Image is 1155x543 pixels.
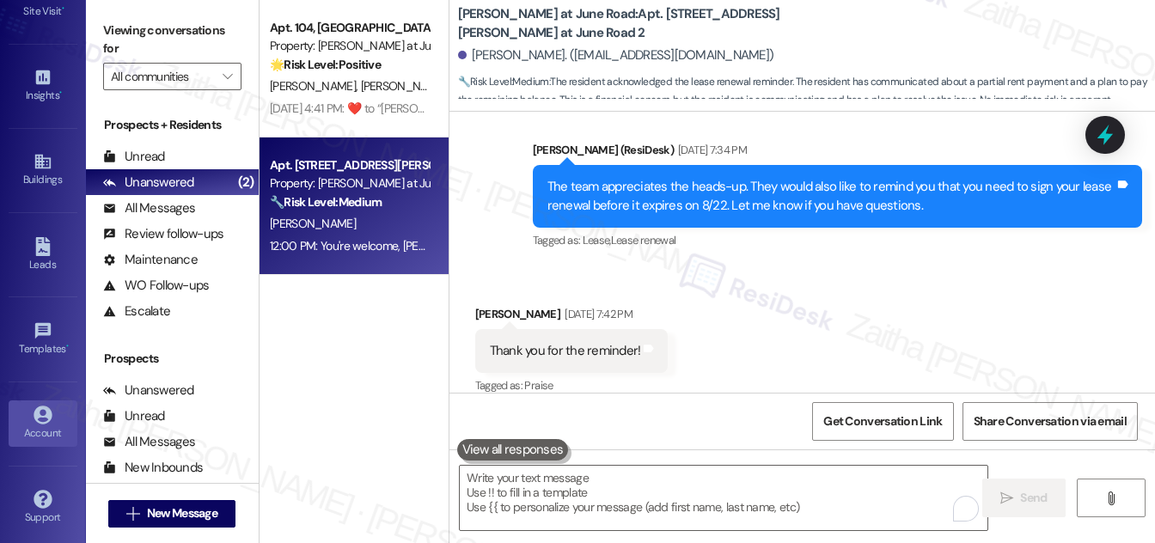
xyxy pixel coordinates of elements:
div: [DATE] 7:34 PM [674,141,747,159]
button: New Message [108,500,235,528]
button: Share Conversation via email [962,402,1138,441]
strong: 🔧 Risk Level: Medium [270,194,382,210]
div: 12:00 PM: You're welcome, [PERSON_NAME]! If you need anything else, please don't hesitate to reac... [270,238,791,253]
span: New Message [147,504,217,522]
span: Praise [524,378,553,393]
button: Get Conversation Link [812,402,953,441]
i:  [223,70,232,83]
span: [PERSON_NAME] [270,78,361,94]
div: Escalate [103,302,170,320]
div: [DATE] 4:41 PM: ​❤️​ to “ [PERSON_NAME] ([PERSON_NAME] at June Road): You're welcome, [PERSON_NAM... [270,101,1000,116]
div: Property: [PERSON_NAME] at June Road [270,174,429,192]
div: Maintenance [103,251,198,269]
input: All communities [111,63,214,90]
div: Property: [PERSON_NAME] at June Road [270,37,429,55]
div: Tagged as: [475,373,669,398]
b: [PERSON_NAME] at June Road: Apt. [STREET_ADDRESS][PERSON_NAME] at June Road 2 [458,5,802,42]
button: Send [982,479,1066,517]
i:  [1000,491,1013,505]
div: Unanswered [103,174,194,192]
div: (2) [234,169,259,196]
a: Insights • [9,63,77,109]
div: [PERSON_NAME] [475,305,669,329]
strong: 🌟 Risk Level: Positive [270,57,381,72]
div: [DATE] 7:42 PM [560,305,632,323]
div: [PERSON_NAME]. ([EMAIL_ADDRESS][DOMAIN_NAME]) [458,46,774,64]
div: Prospects + Residents [86,116,259,134]
span: Lease , [583,233,611,247]
div: Unread [103,407,165,425]
span: • [59,87,62,99]
span: Share Conversation via email [974,412,1127,430]
textarea: To enrich screen reader interactions, please activate Accessibility in Grammarly extension settings [460,466,987,530]
div: Unanswered [103,381,194,400]
div: Apt. [STREET_ADDRESS][PERSON_NAME] at June Road 2 [270,156,429,174]
div: All Messages [103,199,195,217]
a: Account [9,400,77,447]
div: Tagged as: [533,228,1142,253]
i:  [1104,491,1117,505]
div: All Messages [103,433,195,451]
span: Send [1020,489,1047,507]
div: Unread [103,148,165,166]
a: Templates • [9,316,77,363]
div: New Inbounds [103,459,203,477]
span: Get Conversation Link [823,412,942,430]
span: Lease renewal [611,233,676,247]
a: Buildings [9,147,77,193]
div: [PERSON_NAME] (ResiDesk) [533,141,1142,165]
a: Leads [9,232,77,278]
span: • [62,3,64,15]
span: : The resident acknowledged the lease renewal reminder. The resident has communicated about a par... [458,73,1155,110]
i:  [126,507,139,521]
span: • [66,340,69,352]
a: Support [9,485,77,531]
div: The team appreciates the heads-up. They would also like to remind you that you need to sign your ... [547,178,1115,215]
div: Prospects [86,350,259,368]
strong: 🔧 Risk Level: Medium [458,75,549,88]
div: WO Follow-ups [103,277,209,295]
span: [PERSON_NAME] [360,78,446,94]
div: Review follow-ups [103,225,223,243]
div: Thank you for the reminder! [490,342,641,360]
label: Viewing conversations for [103,17,241,63]
span: [PERSON_NAME] [270,216,356,231]
div: Apt. 104, [GEOGRAPHIC_DATA][PERSON_NAME] at June Road 2 [270,19,429,37]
